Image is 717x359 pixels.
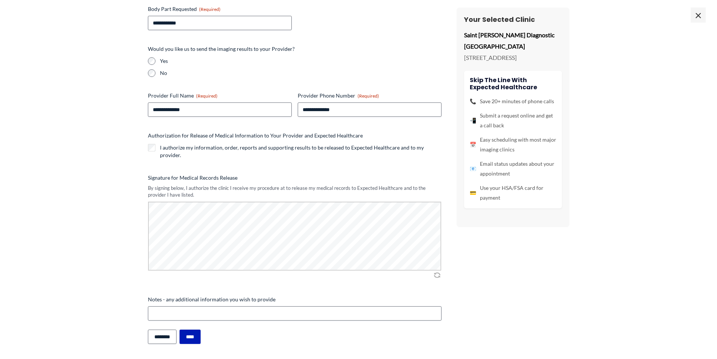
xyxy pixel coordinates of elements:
h3: Your Selected Clinic [464,15,562,24]
label: Signature for Medical Records Release [148,174,441,182]
span: 📲 [470,116,476,125]
label: Yes [160,57,441,65]
span: (Required) [196,93,218,99]
h4: Skip the line with Expected Healthcare [470,76,556,91]
span: (Required) [358,93,379,99]
img: Clear Signature [432,271,441,279]
label: Body Part Requested [148,5,292,13]
span: (Required) [199,6,221,12]
label: Provider Full Name [148,92,292,99]
label: Notes - any additional information you wish to provide [148,296,441,303]
li: Use your HSA/FSA card for payment [470,183,556,203]
legend: Authorization for Release of Medical Information to Your Provider and Expected Healthcare [148,132,363,139]
li: Save 20+ minutes of phone calls [470,96,556,106]
label: Provider Phone Number [298,92,441,99]
li: Email status updates about your appointment [470,159,556,179]
span: 📧 [470,164,476,174]
div: By signing below, I authorize the clinic I receive my procedure at to release my medical records ... [148,185,441,199]
span: 💳 [470,188,476,198]
label: I authorize my information, order, reports and supporting results to be released to Expected Heal... [160,144,441,159]
span: 📅 [470,140,476,150]
label: No [160,69,441,77]
p: Saint [PERSON_NAME] Diagnostic [GEOGRAPHIC_DATA] [464,29,562,52]
legend: Would you like us to send the imaging results to your Provider? [148,45,295,53]
li: Easy scheduling with most major imaging clinics [470,135,556,154]
span: 📞 [470,96,476,106]
span: × [691,8,706,23]
p: [STREET_ADDRESS] [464,52,562,63]
li: Submit a request online and get a call back [470,111,556,130]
